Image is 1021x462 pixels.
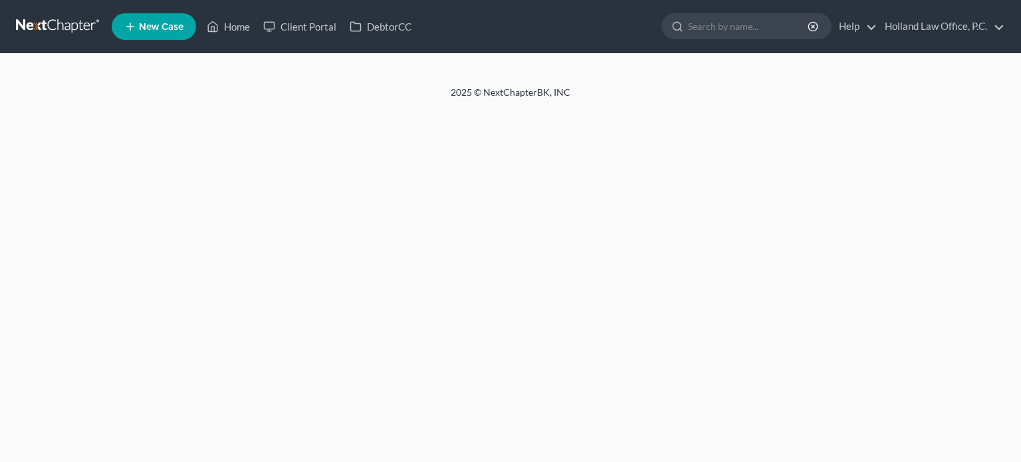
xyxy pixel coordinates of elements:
span: New Case [139,22,183,32]
a: Holland Law Office, P.C. [878,15,1004,39]
a: Help [832,15,877,39]
a: Client Portal [257,15,343,39]
a: Home [200,15,257,39]
div: 2025 © NextChapterBK, INC [132,86,889,110]
input: Search by name... [688,14,810,39]
a: DebtorCC [343,15,418,39]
